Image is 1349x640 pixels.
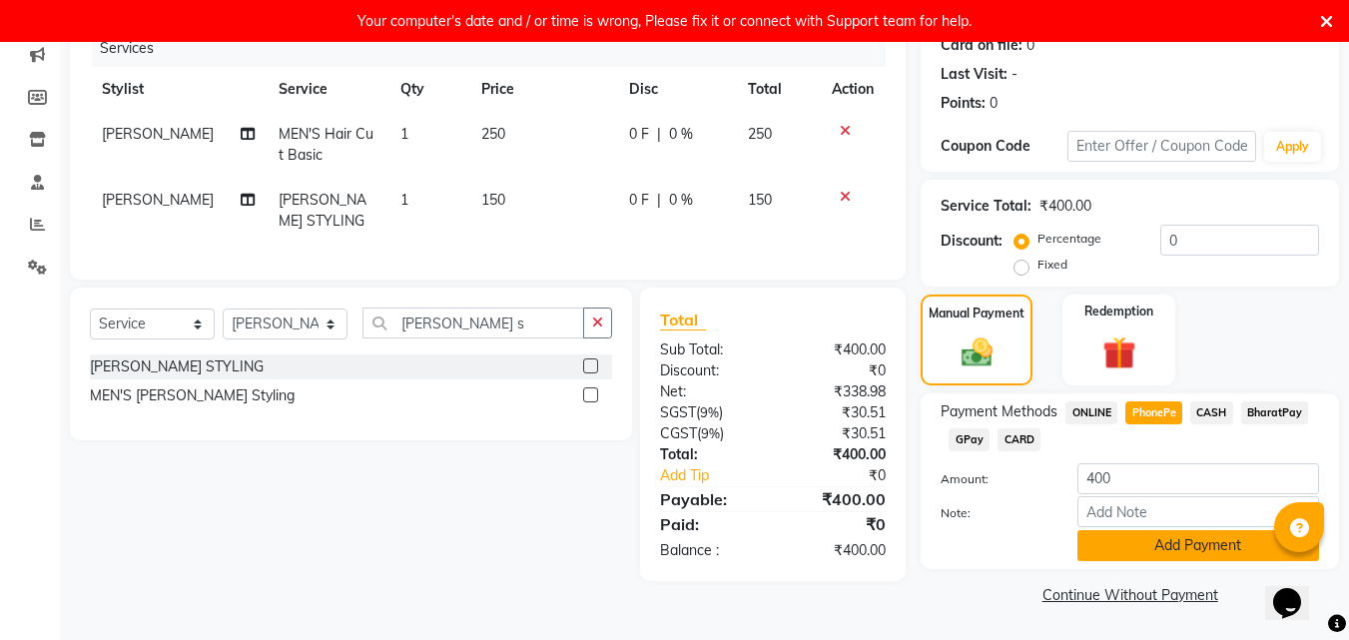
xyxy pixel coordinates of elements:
[90,356,264,377] div: [PERSON_NAME] STYLING
[90,67,267,112] th: Stylist
[645,339,773,360] div: Sub Total:
[357,8,972,34] div: Your computer's date and / or time is wrong, Please fix it or connect with Support team for help.
[660,403,696,421] span: SGST
[795,465,902,486] div: ₹0
[1037,230,1101,248] label: Percentage
[267,67,388,112] th: Service
[773,444,901,465] div: ₹400.00
[941,93,986,114] div: Points:
[102,125,214,143] span: [PERSON_NAME]
[952,334,1003,370] img: _cash.svg
[773,360,901,381] div: ₹0
[1241,401,1309,424] span: BharatPay
[748,125,772,143] span: 250
[90,385,295,406] div: MEN'S [PERSON_NAME] Styling
[660,424,697,442] span: CGST
[279,191,366,230] span: [PERSON_NAME] STYLING
[773,487,901,511] div: ₹400.00
[701,425,720,441] span: 9%
[773,402,901,423] div: ₹30.51
[645,512,773,536] div: Paid:
[773,540,901,561] div: ₹400.00
[629,190,649,211] span: 0 F
[700,404,719,420] span: 9%
[660,310,706,330] span: Total
[1265,560,1329,620] iframe: chat widget
[1125,401,1182,424] span: PhonePe
[102,191,214,209] span: [PERSON_NAME]
[645,487,773,511] div: Payable:
[941,136,1066,157] div: Coupon Code
[990,93,998,114] div: 0
[645,381,773,402] div: Net:
[773,381,901,402] div: ₹338.98
[929,305,1024,322] label: Manual Payment
[1077,496,1319,527] input: Add Note
[1084,303,1153,320] label: Redemption
[773,512,901,536] div: ₹0
[1026,35,1034,56] div: 0
[1077,463,1319,494] input: Amount
[645,360,773,381] div: Discount:
[1077,530,1319,561] button: Add Payment
[669,124,693,145] span: 0 %
[481,191,505,209] span: 150
[941,401,1057,422] span: Payment Methods
[773,423,901,444] div: ₹30.51
[941,64,1008,85] div: Last Visit:
[1067,131,1256,162] input: Enter Offer / Coupon Code
[645,465,794,486] a: Add Tip
[773,339,901,360] div: ₹400.00
[629,124,649,145] span: 0 F
[1039,196,1091,217] div: ₹400.00
[1037,256,1067,274] label: Fixed
[736,67,821,112] th: Total
[1065,401,1117,424] span: ONLINE
[645,423,773,444] div: ( )
[645,540,773,561] div: Balance :
[669,190,693,211] span: 0 %
[481,125,505,143] span: 250
[645,402,773,423] div: ( )
[998,428,1040,451] span: CARD
[1012,64,1017,85] div: -
[748,191,772,209] span: 150
[1264,132,1321,162] button: Apply
[941,35,1022,56] div: Card on file:
[279,125,373,164] span: MEN'S Hair Cut Basic
[1092,332,1146,373] img: _gift.svg
[926,470,1061,488] label: Amount:
[941,196,1031,217] div: Service Total:
[657,124,661,145] span: |
[362,308,584,338] input: Search or Scan
[92,30,901,67] div: Services
[941,231,1003,252] div: Discount:
[657,190,661,211] span: |
[820,67,886,112] th: Action
[645,444,773,465] div: Total:
[949,428,990,451] span: GPay
[388,67,469,112] th: Qty
[926,504,1061,522] label: Note:
[469,67,617,112] th: Price
[400,191,408,209] span: 1
[400,125,408,143] span: 1
[1190,401,1233,424] span: CASH
[617,67,736,112] th: Disc
[925,585,1335,606] a: Continue Without Payment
